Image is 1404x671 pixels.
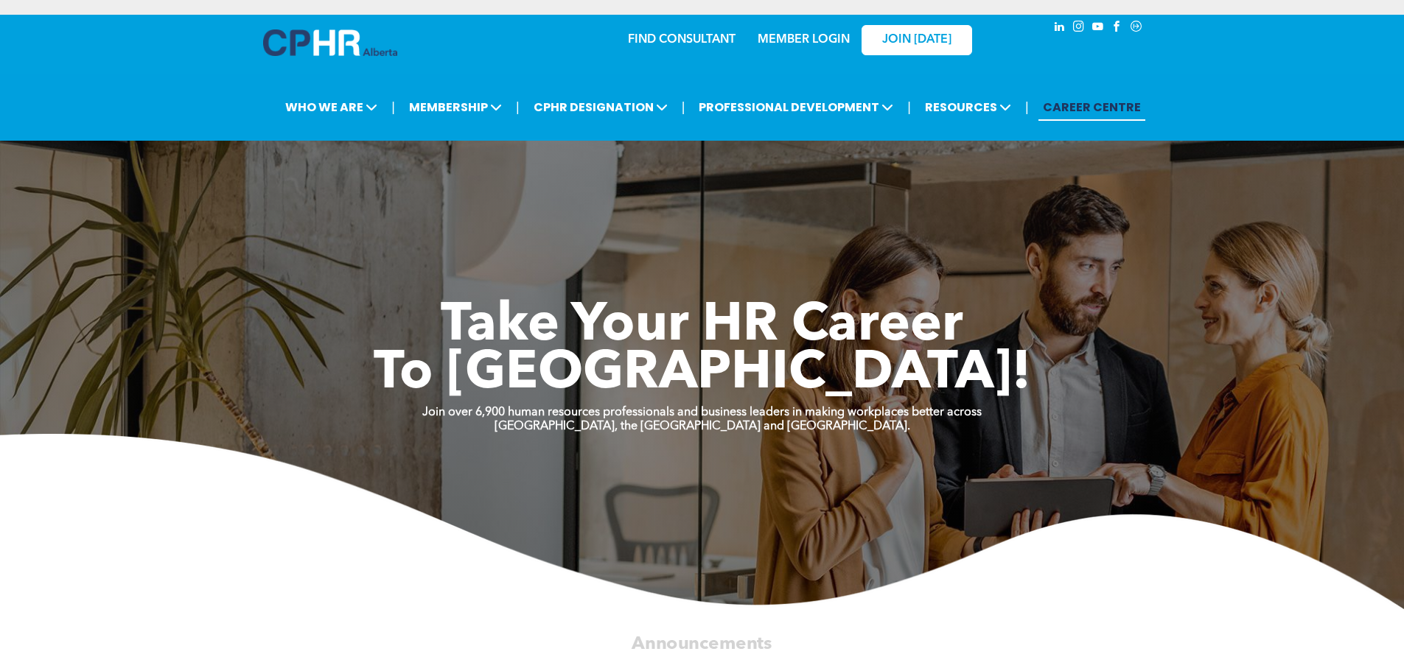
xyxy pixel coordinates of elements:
span: JOIN [DATE] [882,33,951,47]
span: PROFESSIONAL DEVELOPMENT [694,94,898,121]
a: Social network [1128,18,1145,38]
span: Take Your HR Career [441,300,963,353]
li: | [907,92,911,122]
a: linkedin [1052,18,1068,38]
a: FIND CONSULTANT [628,34,736,46]
span: WHO WE ARE [281,94,382,121]
span: Announcements [632,635,772,653]
li: | [1025,92,1029,122]
a: CAREER CENTRE [1038,94,1145,121]
strong: [GEOGRAPHIC_DATA], the [GEOGRAPHIC_DATA] and [GEOGRAPHIC_DATA]. [495,421,910,432]
a: youtube [1090,18,1106,38]
a: facebook [1109,18,1125,38]
span: RESOURCES [921,94,1016,121]
a: instagram [1071,18,1087,38]
span: To [GEOGRAPHIC_DATA]! [374,348,1031,401]
a: MEMBER LOGIN [758,34,850,46]
span: MEMBERSHIP [405,94,506,121]
img: A blue and white logo for cp alberta [263,29,397,56]
a: JOIN [DATE] [862,25,972,55]
li: | [391,92,395,122]
span: CPHR DESIGNATION [529,94,672,121]
li: | [682,92,685,122]
li: | [516,92,520,122]
strong: Join over 6,900 human resources professionals and business leaders in making workplaces better ac... [422,407,982,418]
